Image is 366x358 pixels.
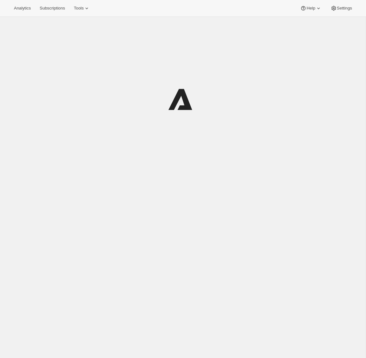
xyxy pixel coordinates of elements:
[306,6,315,11] span: Help
[14,6,31,11] span: Analytics
[10,4,35,13] button: Analytics
[337,6,352,11] span: Settings
[327,4,356,13] button: Settings
[296,4,325,13] button: Help
[40,6,65,11] span: Subscriptions
[74,6,84,11] span: Tools
[36,4,69,13] button: Subscriptions
[70,4,94,13] button: Tools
